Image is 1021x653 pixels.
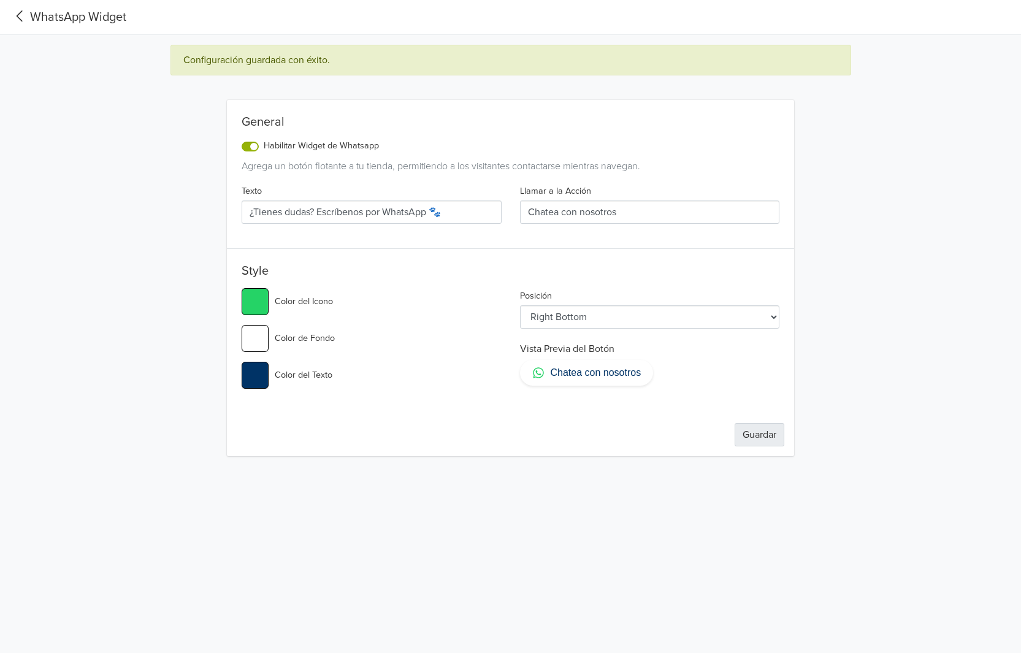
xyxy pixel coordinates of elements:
div: Agrega un botón flotante a tu tienda, permitiendo a los visitantes contactarse mientras navegan. [242,159,779,174]
label: Color del Icono [275,295,333,308]
label: Color del Texto [275,369,332,382]
div: General [242,115,779,134]
button: Guardar [735,423,784,446]
div: Configuración guardada con éxito. [170,45,851,75]
label: Posición [520,289,552,303]
label: Habilitar Widget de Whatsapp [264,139,379,153]
label: Llamar a la Acción [520,185,591,198]
span: Chatea con nosotros [551,366,641,380]
h5: Style [242,264,779,283]
label: Texto [242,185,262,198]
a: Chatea con nosotros [520,360,654,386]
label: Color de Fondo [275,332,335,345]
a: WhatsApp Widget [10,8,126,26]
h6: Vista Previa del Botón [520,343,780,355]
